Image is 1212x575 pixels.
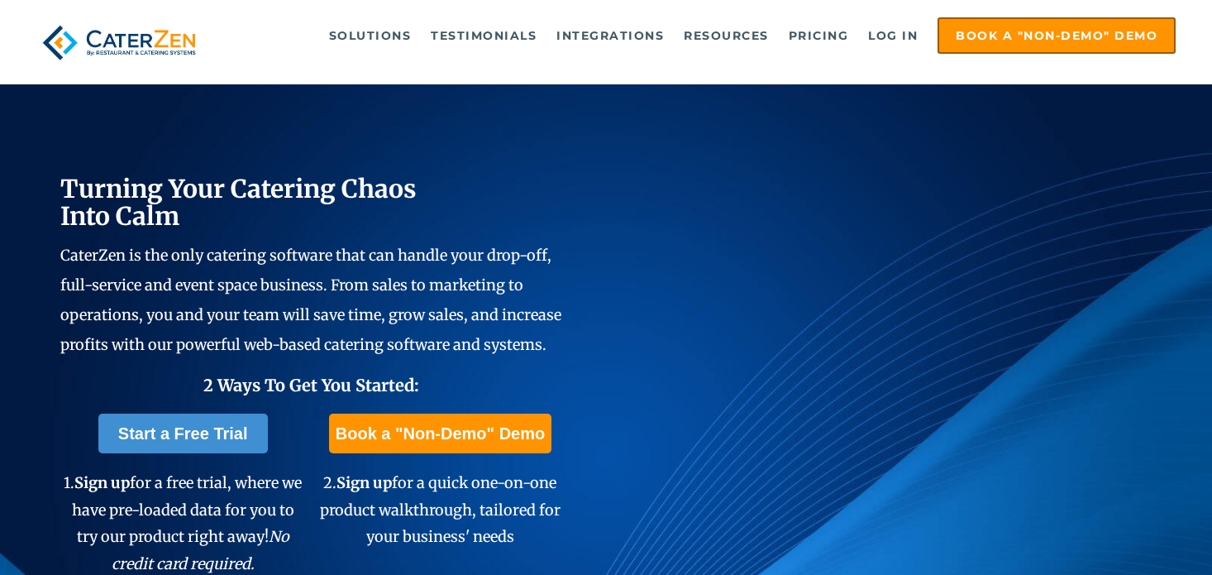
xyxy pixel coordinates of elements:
a: Integrations [548,19,672,52]
a: Book a "Non-Demo" Demo [329,414,551,453]
span: Sign up [336,473,392,492]
span: Turning Your Catering Chaos Into Calm [60,173,417,232]
span: 2 Ways To Get You Started: [203,375,419,395]
a: Testimonials [422,19,545,52]
a: Start a Free Trial [98,414,268,453]
a: Book a "Non-Demo" Demo [938,17,1176,54]
em: No credit card required. [112,527,289,573]
span: 1. for a free trial, where we have pre-loaded data for you to try our product right away! [64,473,302,573]
div: Navigation Menu [231,17,1176,54]
span: 2. for a quick one-on-one product walkthrough, tailored for your business' needs [320,473,561,546]
span: CaterZen is the only catering software that can handle your drop-off, full-service and event spac... [60,246,561,354]
img: caterzen [36,17,202,68]
a: Pricing [780,19,857,52]
span: Sign up [74,473,130,492]
a: Solutions [321,19,420,52]
a: Resources [675,19,777,52]
a: Log in [860,19,926,52]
